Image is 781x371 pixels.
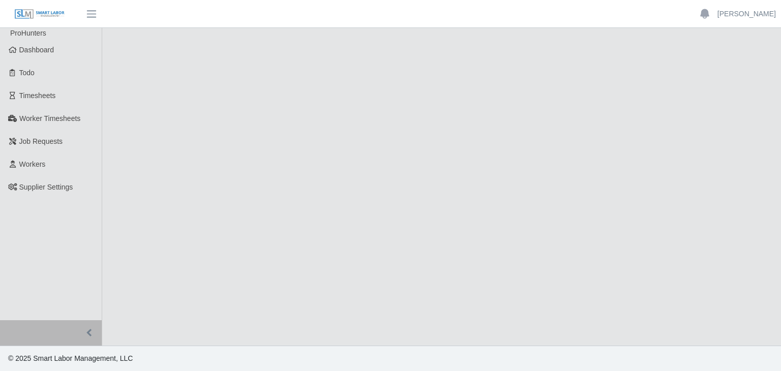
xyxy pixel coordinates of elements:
span: Workers [19,160,46,168]
a: [PERSON_NAME] [717,9,776,19]
span: Supplier Settings [19,183,73,191]
img: SLM Logo [14,9,65,20]
span: Dashboard [19,46,54,54]
span: © 2025 Smart Labor Management, LLC [8,354,133,362]
span: Job Requests [19,137,63,145]
span: ProHunters [10,29,46,37]
span: Worker Timesheets [19,114,80,122]
span: Timesheets [19,91,56,100]
span: Todo [19,69,35,77]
